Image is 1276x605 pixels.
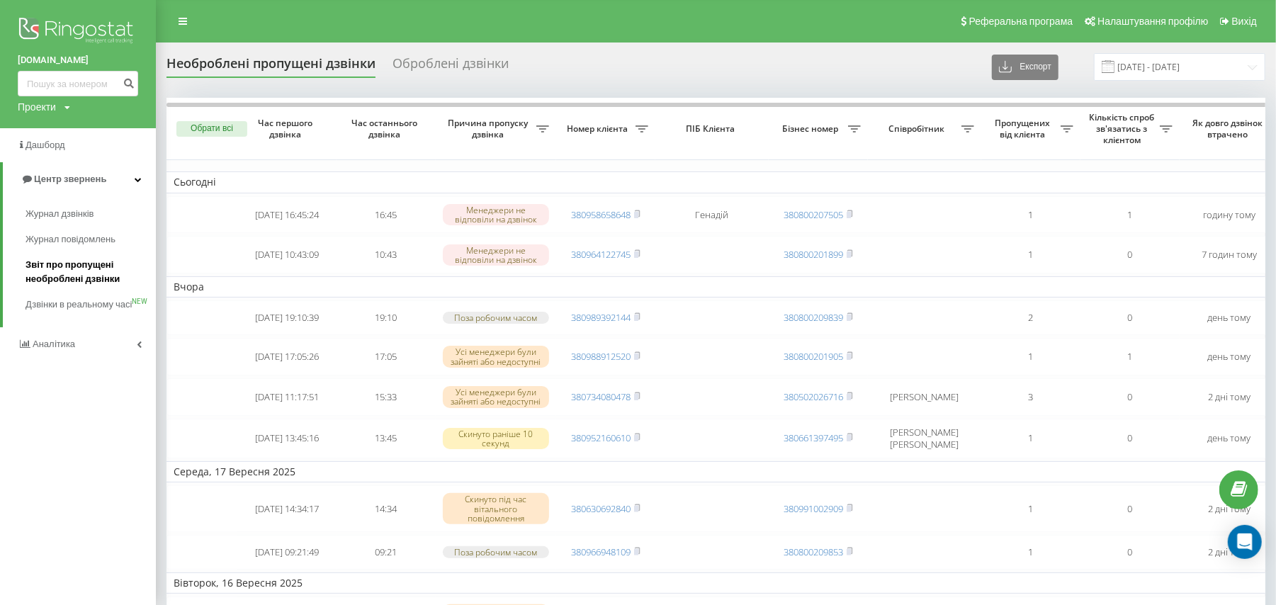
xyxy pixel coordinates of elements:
span: Як довго дзвінок втрачено [1191,118,1267,140]
div: Проекти [18,100,56,114]
td: 10:43 [337,236,436,273]
td: [PERSON_NAME] [868,378,981,416]
td: 1 [1080,338,1180,375]
span: Номер клієнта [563,123,636,135]
td: [PERSON_NAME] [PERSON_NAME] [868,419,981,458]
span: Центр звернень [34,174,106,184]
td: [DATE] 13:45:16 [237,419,337,458]
td: 2 [981,300,1080,335]
td: 0 [1080,535,1180,570]
a: 380800201899 [784,248,843,261]
td: 19:10 [337,300,436,335]
div: Усі менеджери були зайняті або недоступні [443,346,549,367]
a: 380800201905 [784,350,843,363]
div: Необроблені пропущені дзвінки [166,56,376,78]
td: 1 [1080,196,1180,234]
span: Час останнього дзвінка [348,118,424,140]
td: 09:21 [337,535,436,570]
td: 1 [981,196,1080,234]
div: Open Intercom Messenger [1228,525,1262,559]
td: 16:45 [337,196,436,234]
td: [DATE] 14:34:17 [237,485,337,532]
span: Причина пропуску дзвінка [443,118,536,140]
a: 380661397495 [784,431,843,444]
td: 0 [1080,419,1180,458]
div: Менеджери не відповіли на дзвінок [443,204,549,225]
td: 0 [1080,300,1180,335]
div: Скинуто під час вітального повідомлення [443,493,549,524]
a: 380734080478 [571,390,631,403]
a: Журнал дзвінків [26,201,156,227]
td: 17:05 [337,338,436,375]
span: Співробітник [875,123,961,135]
td: 3 [981,378,1080,416]
td: [DATE] 10:43:09 [237,236,337,273]
td: 0 [1080,378,1180,416]
td: 1 [981,338,1080,375]
a: Дзвінки в реальному часіNEW [26,292,156,317]
td: 13:45 [337,419,436,458]
a: Центр звернень [3,162,156,196]
td: 1 [981,236,1080,273]
span: Кількість спроб зв'язатись з клієнтом [1088,112,1160,145]
td: 15:33 [337,378,436,416]
span: Дашборд [26,140,65,150]
a: Журнал повідомлень [26,227,156,252]
span: Звіт про пропущені необроблені дзвінки [26,258,149,286]
span: Пропущених від клієнта [988,118,1061,140]
a: 380952160610 [571,431,631,444]
a: 380958658648 [571,208,631,221]
div: Скинуто раніше 10 секунд [443,428,549,449]
td: 1 [981,535,1080,570]
div: Усі менеджери були зайняті або недоступні [443,386,549,407]
button: Обрати всі [176,121,247,137]
td: 14:34 [337,485,436,532]
td: 0 [1080,485,1180,532]
td: 0 [1080,236,1180,273]
div: Оброблені дзвінки [393,56,509,78]
a: 380989392144 [571,311,631,324]
td: [DATE] 09:21:49 [237,535,337,570]
span: Журнал повідомлень [26,232,115,247]
a: 380800209839 [784,311,843,324]
td: Генадій [655,196,769,234]
span: Журнал дзвінків [26,207,94,221]
span: Вихід [1232,16,1257,27]
span: Час першого дзвінка [249,118,325,140]
a: 380964122745 [571,248,631,261]
td: 1 [981,485,1080,532]
td: [DATE] 19:10:39 [237,300,337,335]
img: Ringostat logo [18,14,138,50]
td: [DATE] 16:45:24 [237,196,337,234]
td: [DATE] 17:05:26 [237,338,337,375]
a: 380800207505 [784,208,843,221]
a: 380966948109 [571,545,631,558]
td: 1 [981,419,1080,458]
span: Реферальна програма [969,16,1073,27]
a: 380630692840 [571,502,631,515]
a: 380800209853 [784,545,843,558]
input: Пошук за номером [18,71,138,96]
a: 380988912520 [571,350,631,363]
span: Налаштування профілю [1097,16,1208,27]
div: Поза робочим часом [443,312,549,324]
span: Дзвінки в реальному часі [26,298,132,312]
a: 380502026716 [784,390,843,403]
div: Менеджери не відповіли на дзвінок [443,244,549,266]
button: Експорт [992,55,1058,80]
a: [DOMAIN_NAME] [18,53,138,67]
span: ПІБ Клієнта [667,123,757,135]
div: Поза робочим часом [443,546,549,558]
span: Аналiтика [33,339,75,349]
td: [DATE] 11:17:51 [237,378,337,416]
span: Бізнес номер [776,123,848,135]
a: 380991002909 [784,502,843,515]
a: Звіт про пропущені необроблені дзвінки [26,252,156,292]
